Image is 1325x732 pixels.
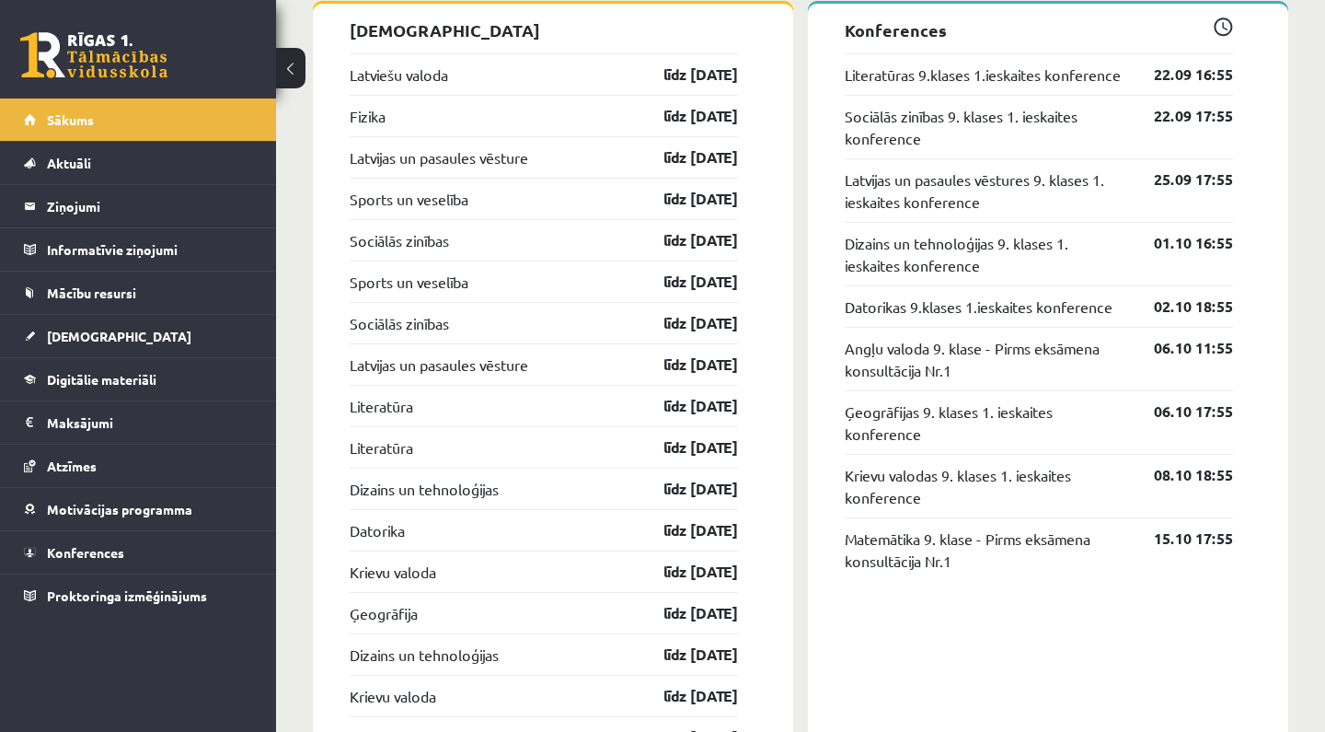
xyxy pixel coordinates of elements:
a: Matemātika 9. klase - Pirms eksāmena konsultācija Nr.1 [845,528,1126,572]
a: līdz [DATE] [631,188,738,210]
legend: Ziņojumi [47,185,253,227]
a: Latvijas un pasaules vēstures 9. klases 1. ieskaites konference [845,168,1126,213]
span: Konferences [47,544,124,561]
span: [DEMOGRAPHIC_DATA] [47,328,191,344]
a: līdz [DATE] [631,519,738,541]
a: Latvijas un pasaules vēsture [350,354,528,376]
a: 06.10 11:55 [1126,337,1233,359]
a: Literatūras 9.klases 1.ieskaites konference [845,64,1121,86]
a: Angļu valoda 9. klase - Pirms eksāmena konsultācija Nr.1 [845,337,1126,381]
a: Dizains un tehnoloģijas [350,478,499,500]
a: Sociālās zinības 9. klases 1. ieskaites konference [845,105,1126,149]
legend: Informatīvie ziņojumi [47,228,253,271]
a: Sociālās zinības [350,312,449,334]
a: Krievu valodas 9. klases 1. ieskaites konference [845,464,1126,508]
a: Dizains un tehnoloģijas 9. klases 1. ieskaites konference [845,232,1126,276]
a: Sports un veselība [350,271,468,293]
p: [DEMOGRAPHIC_DATA] [350,17,738,42]
a: Literatūra [350,436,413,459]
a: Sākums [24,99,253,141]
legend: Maksājumi [47,401,253,444]
a: 22.09 16:55 [1126,64,1233,86]
a: Ģeogrāfijas 9. klases 1. ieskaites konference [845,401,1126,445]
span: Aktuāli [47,155,91,171]
a: 08.10 18:55 [1126,464,1233,486]
a: Krievu valoda [350,685,436,707]
a: līdz [DATE] [631,105,738,127]
a: Maksājumi [24,401,253,444]
a: līdz [DATE] [631,478,738,500]
a: Atzīmes [24,445,253,487]
a: Aktuāli [24,142,253,184]
a: 06.10 17:55 [1126,401,1233,423]
span: Sākums [47,111,94,128]
a: [DEMOGRAPHIC_DATA] [24,315,253,357]
a: Mācību resursi [24,272,253,314]
a: līdz [DATE] [631,644,738,666]
a: Informatīvie ziņojumi [24,228,253,271]
a: līdz [DATE] [631,229,738,251]
span: Motivācijas programma [47,501,192,517]
a: līdz [DATE] [631,64,738,86]
a: Ģeogrāfija [350,602,418,624]
a: Motivācijas programma [24,488,253,530]
a: Proktoringa izmēģinājums [24,575,253,617]
p: Konferences [845,17,1233,42]
a: Sociālās zinības [350,229,449,251]
a: Sports un veselība [350,188,468,210]
a: līdz [DATE] [631,395,738,417]
a: Rīgas 1. Tālmācības vidusskola [20,32,167,78]
a: līdz [DATE] [631,271,738,293]
a: Krievu valoda [350,561,436,583]
a: 01.10 16:55 [1126,232,1233,254]
a: līdz [DATE] [631,146,738,168]
span: Mācību resursi [47,285,136,301]
a: Latvijas un pasaules vēsture [350,146,528,168]
span: Atzīmes [47,458,97,474]
a: Datorikas 9.klases 1.ieskaites konference [845,296,1112,318]
a: līdz [DATE] [631,685,738,707]
a: līdz [DATE] [631,561,738,583]
a: Ziņojumi [24,185,253,227]
a: Latviešu valoda [350,64,448,86]
a: 25.09 17:55 [1126,168,1233,191]
a: 02.10 18:55 [1126,296,1233,318]
a: līdz [DATE] [631,354,738,376]
a: līdz [DATE] [631,602,738,624]
a: Konferences [24,531,253,574]
span: Digitālie materiāli [47,371,156,388]
a: Datorika [350,519,405,541]
a: 22.09 17:55 [1126,105,1233,127]
a: līdz [DATE] [631,312,738,334]
a: līdz [DATE] [631,436,738,459]
a: Dizains un tehnoloģijas [350,644,499,666]
a: Digitālie materiāli [24,358,253,401]
a: Fizika [350,105,386,127]
span: Proktoringa izmēģinājums [47,587,207,604]
a: 15.10 17:55 [1126,528,1233,550]
a: Literatūra [350,395,413,417]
